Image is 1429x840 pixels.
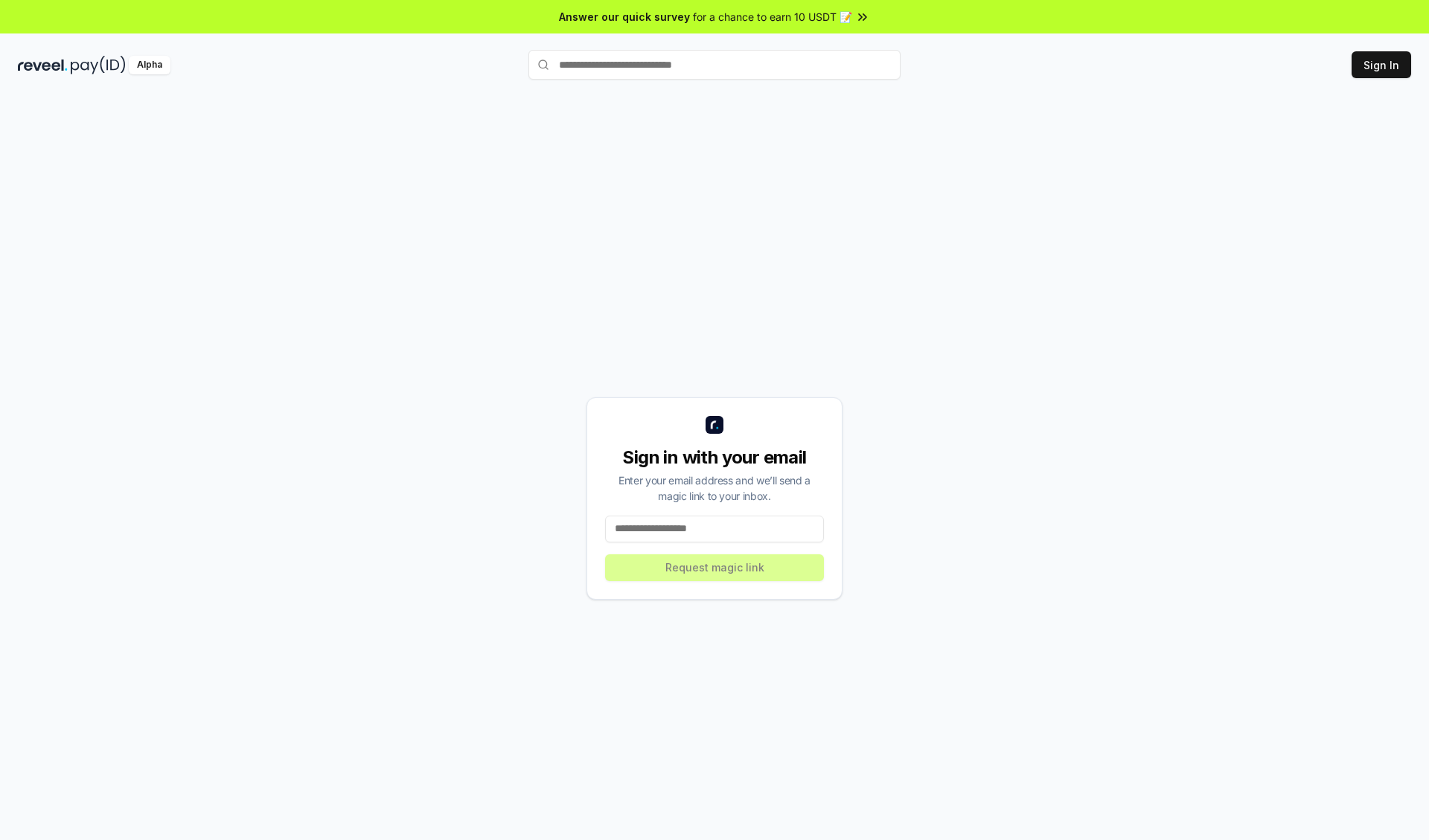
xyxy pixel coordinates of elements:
div: Enter your email address and we’ll send a magic link to your inbox. [605,472,824,504]
button: Sign In [1352,51,1411,78]
span: Answer our quick survey [559,9,690,25]
img: logo_small [706,416,723,434]
span: for a chance to earn 10 USDT 📝 [693,9,852,25]
div: Alpha [129,56,170,74]
img: reveel_dark [18,56,68,74]
img: pay_id [71,56,126,74]
div: Sign in with your email [605,446,824,469]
